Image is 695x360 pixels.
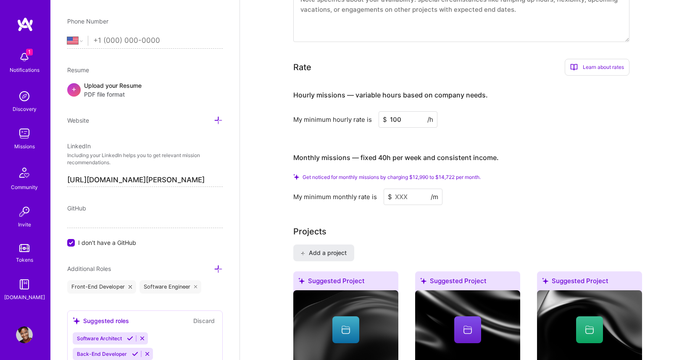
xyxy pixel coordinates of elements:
img: logo [17,17,34,32]
div: Discovery [13,105,37,113]
span: Software Architect [77,335,122,342]
i: icon Close [129,285,132,289]
div: Rate [293,61,311,74]
div: Suggested Project [293,271,398,294]
h4: Monthly missions — fixed 40h per week and consistent income. [293,154,499,162]
span: Additional Roles [67,265,111,272]
span: + [71,84,76,93]
span: Back-End Developer [77,351,127,357]
img: discovery [16,88,33,105]
img: Invite [16,203,33,220]
div: Suggested roles [73,316,129,325]
img: User Avatar [16,326,33,343]
i: icon SuggestedTeams [73,317,80,324]
i: Check [293,174,299,180]
i: Reject [144,351,150,357]
div: Learn about rates [565,59,629,76]
div: Projects [293,225,326,238]
input: XXX [384,189,442,205]
div: Suggested Project [537,271,642,294]
div: Missions [14,142,35,151]
p: Including your LinkedIn helps you to get relevant mission recommendations. [67,152,223,166]
div: Community [11,183,38,192]
span: /h [427,115,433,124]
span: Website [67,117,89,124]
div: Invite [18,220,31,229]
div: Suggested Project [415,271,520,294]
i: Accept [127,335,133,342]
span: Get noticed for monthly missions by charging $12,990 to $14,722 per month. [303,174,481,180]
span: Resume [67,66,89,74]
i: icon PlusBlack [300,251,305,256]
span: $ [388,192,392,201]
i: Reject [139,335,145,342]
span: PDF file format [84,90,142,99]
span: Add a project [300,249,346,257]
div: Tokens [16,255,33,264]
span: $ [383,115,387,124]
img: bell [16,49,33,66]
div: Software Engineer [140,280,202,294]
div: Notifications [10,66,39,74]
img: guide book [16,276,33,293]
h4: Hourly missions — variable hours based on company needs. [293,91,488,99]
div: [DOMAIN_NAME] [4,293,45,302]
div: Front-End Developer [67,280,136,294]
div: Upload your Resume [84,81,142,99]
div: My minimum monthly rate is [293,192,377,201]
div: My minimum hourly rate is [293,115,372,124]
input: XXX [379,111,437,128]
span: Phone Number [67,18,108,25]
span: LinkedIn [67,142,91,150]
img: teamwork [16,125,33,142]
i: icon SuggestedTeams [298,278,305,284]
i: icon SuggestedTeams [542,278,548,284]
button: Discard [191,316,217,326]
i: icon Close [194,285,197,289]
i: Accept [132,351,138,357]
span: 1 [26,49,33,55]
span: I don't have a GitHub [78,238,136,247]
img: tokens [19,244,29,252]
i: icon SuggestedTeams [420,278,426,284]
input: +1 (000) 000-0000 [93,29,223,53]
span: GitHub [67,205,86,212]
span: /m [431,192,438,201]
img: Community [14,163,34,183]
i: icon BookOpen [570,63,578,71]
